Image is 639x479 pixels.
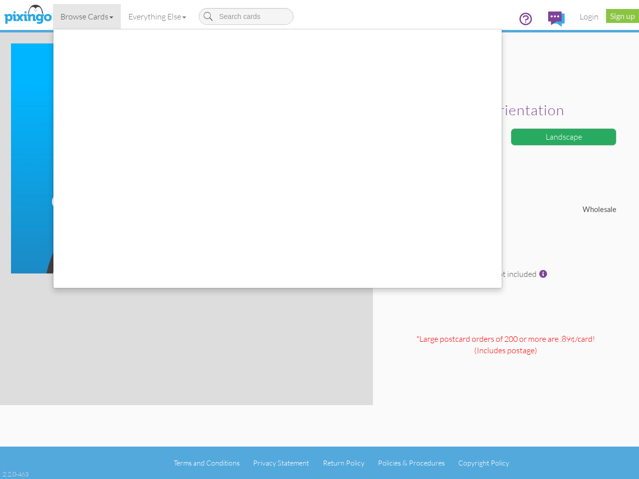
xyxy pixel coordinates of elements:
a: Return Policy [323,459,364,467]
h2: Select orientation [393,102,614,118]
a: Privacy Statement [253,459,309,467]
a: Everything Else [121,4,194,29]
img: comments.svg [548,11,565,26]
a: Copyright Policy [458,459,509,467]
div: Landscape [511,128,617,146]
div: *Large postcard orders of 200 or more are .89¢/card! (Includes postage ) [380,333,632,405]
div: 2.2.0-463 [2,470,28,479]
input: Search cards [199,8,294,25]
a: Policies & Procedures [378,459,445,467]
a: Browse Cards [53,4,121,29]
div: Postage not included [380,268,632,328]
img: create-your-own-landscape.jpg [11,43,361,273]
img: pixingo logo [1,2,54,27]
div: Wholesale [506,205,624,215]
a: Sign up [606,9,639,23]
a: Login [572,4,606,29]
a: Terms and Conditions [174,459,240,467]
